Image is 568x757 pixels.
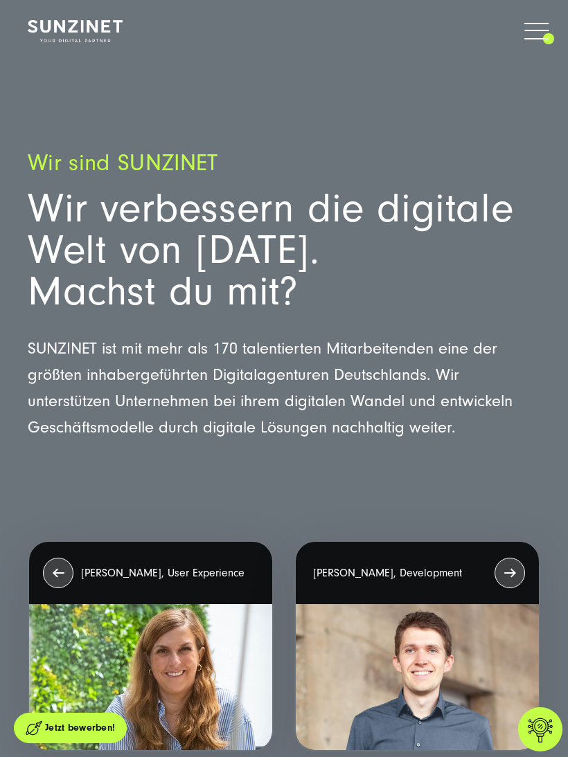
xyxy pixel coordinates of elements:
span: Wir sind SUNZINET [28,149,218,176]
div: [PERSON_NAME], User Experience [29,542,272,604]
button: [PERSON_NAME], Development christopher_1300x1300_grau [294,540,540,751]
p: SUNZINET ist mit mehr als 170 talentierten Mitarbeitenden eine der größten inhabergeführten Digit... [28,336,540,441]
button: [PERSON_NAME], User Experience SandraL_1300x1300-1 [28,540,274,751]
img: SUNZINET Full Service Digital Agentur [28,20,123,42]
img: christopher_1300x1300_grau [296,604,539,750]
a: Jetzt bewerben! [14,713,127,743]
img: SandraL_1300x1300-1 [29,604,272,750]
h1: Wir verbessern die digitale Welt von [DATE]. Machst du mit? [28,188,540,313]
p: [PERSON_NAME], Development [313,567,462,579]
